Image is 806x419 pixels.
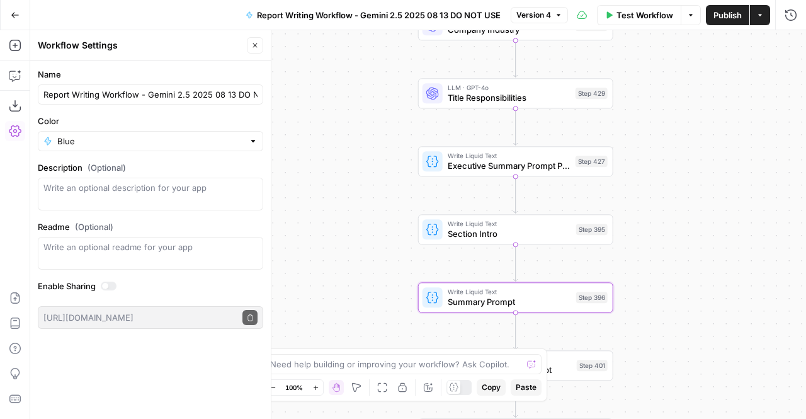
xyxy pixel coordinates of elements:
[448,83,570,93] span: LLM · GPT-4o
[706,5,749,25] button: Publish
[514,313,518,350] g: Edge from step_396 to step_401
[514,108,518,146] g: Edge from step_429 to step_427
[75,221,113,233] span: (Optional)
[38,68,263,81] label: Name
[477,379,506,396] button: Copy
[38,39,243,52] div: Workflow Settings
[257,9,501,21] span: Report Writing Workflow - Gemini 2.5 2025 08 13 DO NOT USE
[418,282,613,313] div: Write Liquid TextSummary PromptStep 396
[514,381,518,418] g: Edge from step_401 to step_422
[576,156,608,167] div: Step 427
[88,161,126,174] span: (Optional)
[38,115,263,127] label: Color
[514,40,518,77] g: Edge from step_428 to step_429
[448,159,570,172] span: Executive Summary Prompt Primary
[448,23,570,36] span: Company Industry
[38,161,263,174] label: Description
[448,91,570,104] span: Title Responsibilities
[514,176,518,214] g: Edge from step_427 to step_395
[448,227,571,240] span: Section Intro
[511,379,542,396] button: Paste
[38,221,263,233] label: Readme
[482,382,501,393] span: Copy
[516,9,551,21] span: Version 4
[511,7,568,23] button: Version 4
[43,88,258,101] input: Untitled
[418,78,613,108] div: LLM · GPT-4oTitle ResponsibilitiesStep 429
[576,88,608,99] div: Step 429
[576,224,608,235] div: Step 395
[418,214,613,244] div: Write Liquid TextSection IntroStep 395
[448,287,571,297] span: Write Liquid Text
[418,146,613,176] div: Write Liquid TextExecutive Summary Prompt PrimaryStep 427
[576,292,608,303] div: Step 396
[285,382,303,393] span: 100%
[448,296,571,308] span: Summary Prompt
[418,10,613,40] div: Company IndustryStep 428
[516,382,536,393] span: Paste
[577,360,608,371] div: Step 401
[57,135,244,147] input: Blue
[418,350,613,381] div: Write Liquid TextSkills & Experience PromptStep 401
[576,20,608,31] div: Step 428
[448,151,570,161] span: Write Liquid Text
[713,9,742,21] span: Publish
[38,280,263,292] label: Enable Sharing
[597,5,681,25] button: Test Workflow
[616,9,673,21] span: Test Workflow
[448,364,572,376] span: Skills & Experience Prompt
[448,219,571,229] span: Write Liquid Text
[238,5,508,25] button: Report Writing Workflow - Gemini 2.5 2025 08 13 DO NOT USE
[448,355,572,365] span: Write Liquid Text
[514,244,518,282] g: Edge from step_395 to step_396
